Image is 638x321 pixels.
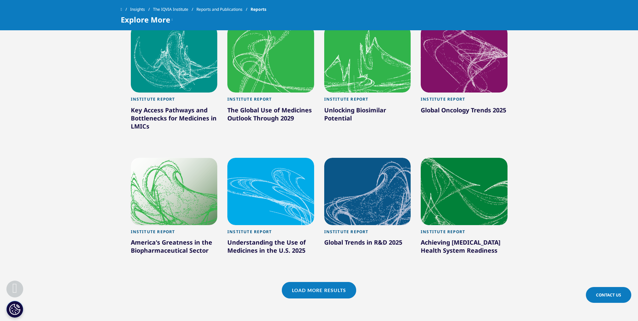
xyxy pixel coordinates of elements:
div: Institute Report [227,97,314,106]
div: Global Trends in R&D 2025 [324,238,411,249]
span: Contact Us [596,292,621,298]
a: Institute Report Unlocking Biosimilar Potential [324,93,411,139]
a: Contact Us [586,287,631,303]
div: The Global Use of Medicines Outlook Through 2029 [227,106,314,125]
a: Institute Report Understanding the Use of Medicines in the U.S. 2025 [227,225,314,272]
a: The IQVIA Institute [153,3,196,15]
span: Reports [251,3,266,15]
a: Load More Results [282,282,356,298]
span: Explore More [121,15,170,24]
a: Institute Report Achieving [MEDICAL_DATA] Health System Readiness [421,225,508,272]
a: Institute Report America's Greatness in the Biopharmaceutical Sector [131,225,218,272]
a: Insights [130,3,153,15]
a: Institute Report The Global Use of Medicines Outlook Through 2029 [227,93,314,139]
div: Institute Report [421,229,508,238]
div: Institute Report [131,97,218,106]
div: Unlocking Biosimilar Potential [324,106,411,125]
a: Institute Report Key Access Pathways and Bottlenecks for Medicines in LMICs [131,93,218,147]
div: Key Access Pathways and Bottlenecks for Medicines in LMICs [131,106,218,133]
div: Institute Report [324,229,411,238]
div: Institute Report [421,97,508,106]
a: Reports and Publications [196,3,251,15]
div: Institute Report [324,97,411,106]
button: Cookies Settings [6,301,23,318]
div: Institute Report [131,229,218,238]
a: Institute Report Global Oncology Trends 2025 [421,93,508,131]
div: America's Greatness in the Biopharmaceutical Sector [131,238,218,257]
div: Institute Report [227,229,314,238]
a: Institute Report Global Trends in R&D 2025 [324,225,411,264]
div: Understanding the Use of Medicines in the U.S. 2025 [227,238,314,257]
div: Global Oncology Trends 2025 [421,106,508,117]
div: Achieving [MEDICAL_DATA] Health System Readiness [421,238,508,257]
